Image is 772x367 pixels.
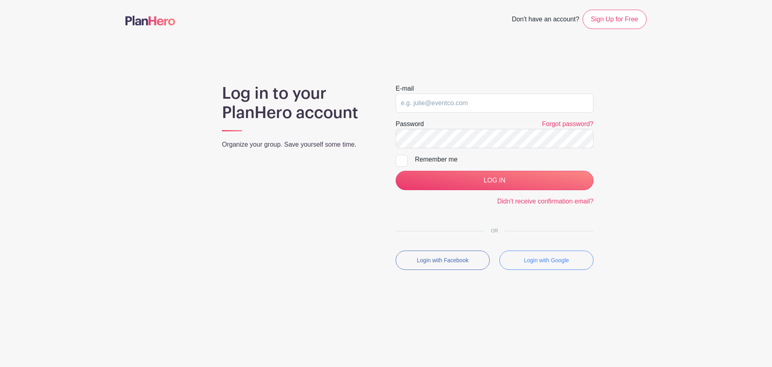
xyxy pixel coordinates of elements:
div: Remember me [415,155,593,164]
span: Don't have an account? [512,11,579,29]
a: Sign Up for Free [583,10,647,29]
label: E-mail [396,84,414,93]
input: e.g. julie@eventco.com [396,93,593,113]
input: LOG IN [396,171,593,190]
span: OR [485,228,505,234]
h1: Log in to your PlanHero account [222,84,376,122]
small: Login with Facebook [417,257,468,263]
p: Organize your group. Save yourself some time. [222,140,376,149]
small: Login with Google [524,257,569,263]
label: Password [396,119,424,129]
img: logo-507f7623f17ff9eddc593b1ce0a138ce2505c220e1c5a4e2b4648c50719b7d32.svg [125,16,175,25]
button: Login with Facebook [396,251,490,270]
button: Login with Google [499,251,593,270]
a: Didn't receive confirmation email? [497,198,593,205]
a: Forgot password? [542,120,593,127]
